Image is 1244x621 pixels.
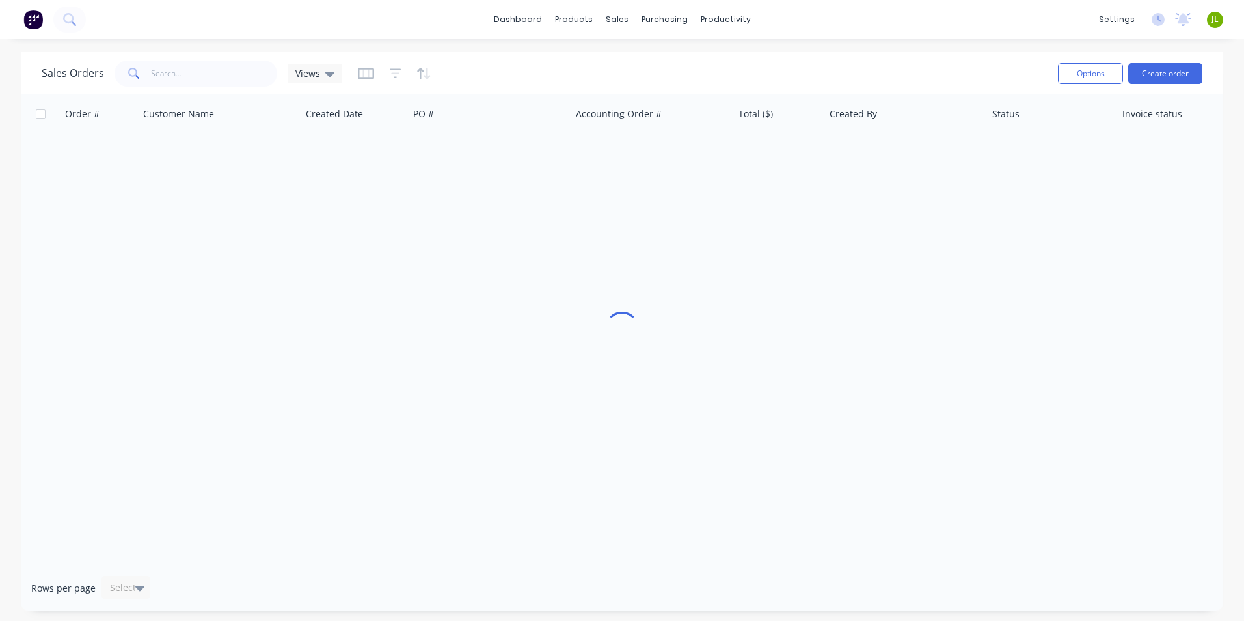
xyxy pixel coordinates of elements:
div: Accounting Order # [576,107,662,120]
div: Status [992,107,1020,120]
div: Total ($) [738,107,773,120]
span: JL [1211,14,1219,25]
div: sales [599,10,635,29]
a: dashboard [487,10,548,29]
span: Rows per page [31,582,96,595]
div: Created Date [306,107,363,120]
div: products [548,10,599,29]
button: Options [1058,63,1123,84]
span: Views [295,66,320,80]
div: settings [1092,10,1141,29]
button: Create order [1128,63,1202,84]
div: Invoice status [1122,107,1182,120]
div: Created By [830,107,877,120]
div: PO # [413,107,434,120]
div: Customer Name [143,107,214,120]
img: Factory [23,10,43,29]
h1: Sales Orders [42,67,104,79]
input: Search... [151,61,278,87]
div: Order # [65,107,100,120]
div: purchasing [635,10,694,29]
div: productivity [694,10,757,29]
div: Select... [110,581,144,594]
